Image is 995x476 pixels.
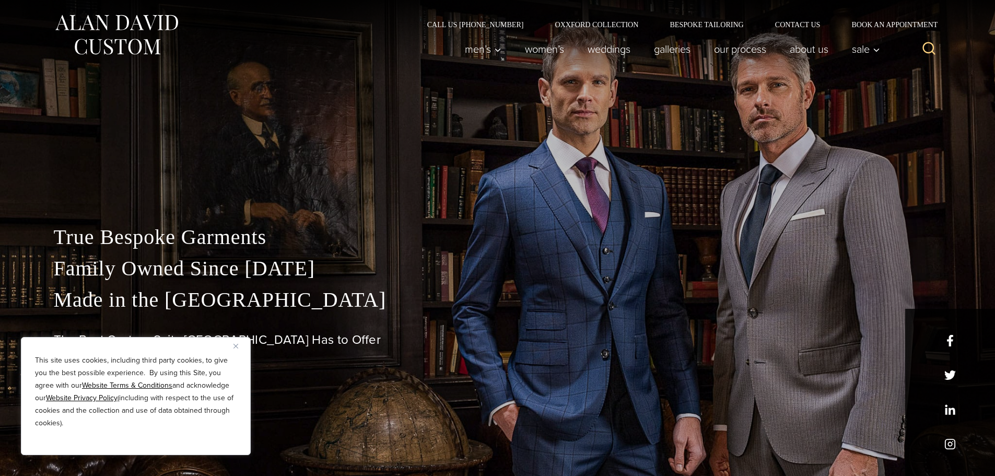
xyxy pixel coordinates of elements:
a: weddings [576,39,642,60]
p: True Bespoke Garments Family Owned Since [DATE] Made in the [GEOGRAPHIC_DATA] [54,222,942,316]
a: Book an Appointment [836,21,941,28]
img: Alan David Custom [54,11,179,58]
a: About Us [778,39,840,60]
nav: Primary Navigation [453,39,885,60]
a: Contact Us [759,21,836,28]
span: Sale [852,44,880,54]
nav: Secondary Navigation [412,21,942,28]
span: Men’s [465,44,501,54]
a: Women’s [513,39,576,60]
h1: The Best Custom Suits [GEOGRAPHIC_DATA] Has to Offer [54,332,942,347]
p: This site uses cookies, including third party cookies, to give you the best possible experience. ... [35,354,237,429]
a: Oxxford Collection [539,21,654,28]
a: Our Process [702,39,778,60]
a: Galleries [642,39,702,60]
a: Website Terms & Conditions [82,380,172,391]
a: Website Privacy Policy [46,392,118,403]
button: Close [233,340,246,352]
a: Call Us [PHONE_NUMBER] [412,21,540,28]
img: Close [233,344,238,349]
button: View Search Form [917,37,942,62]
a: Bespoke Tailoring [654,21,759,28]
